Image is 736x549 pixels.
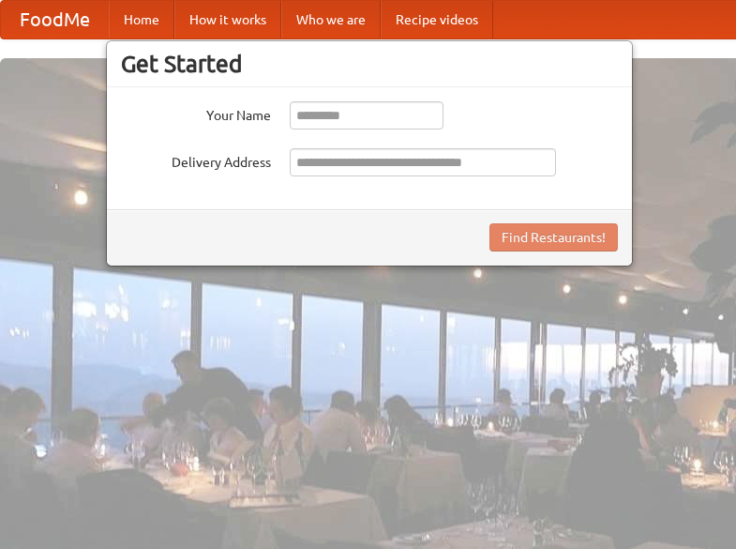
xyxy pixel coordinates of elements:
[121,148,271,172] label: Delivery Address
[121,50,618,78] h3: Get Started
[174,1,281,38] a: How it works
[489,223,618,252] button: Find Restaurants!
[109,1,174,38] a: Home
[1,1,109,38] a: FoodMe
[121,101,271,125] label: Your Name
[281,1,381,38] a: Who we are
[381,1,493,38] a: Recipe videos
